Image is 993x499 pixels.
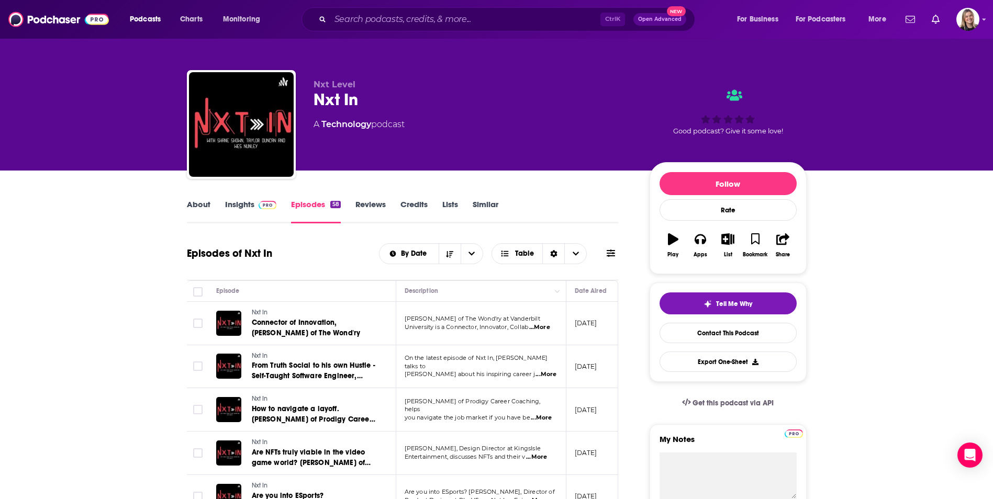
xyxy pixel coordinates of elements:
[259,201,277,209] img: Podchaser Pro
[252,404,375,434] span: How to navigate a layoff. [PERSON_NAME] of Prodigy Career Coaching
[531,414,552,422] span: ...More
[173,11,209,28] a: Charts
[193,361,203,371] span: Toggle select row
[252,361,375,391] span: From Truth Social to his own Hustle - Self-Taught Software Engineer, [PERSON_NAME] - Nxt In S3 E2
[314,80,355,89] span: Nxt Level
[405,323,529,331] span: University is a Connector, Innovator, Collab
[796,12,846,27] span: For Podcasters
[789,11,861,28] button: open menu
[714,226,741,264] button: List
[526,453,547,461] span: ...More
[769,226,796,264] button: Share
[742,226,769,264] button: Bookmark
[187,247,272,260] h1: Episodes of Nxt In
[321,119,371,129] a: Technology
[405,370,535,378] span: [PERSON_NAME] about his inspiring career j
[330,11,600,28] input: Search podcasts, credits, & more...
[355,199,386,223] a: Reviews
[401,250,430,257] span: By Date
[660,292,797,314] button: tell me why sparkleTell Me Why
[956,8,979,31] img: User Profile
[405,354,548,370] span: On the latest episode of Nxt In, [PERSON_NAME] talks to
[223,12,260,27] span: Monitoring
[193,405,203,414] span: Toggle select row
[252,317,377,338] a: Connector of Innovation, [PERSON_NAME] of The Wond'ry
[650,80,807,144] div: Good podcast? Give it some love!
[405,445,541,452] span: [PERSON_NAME], Design Director at KingsIsle
[405,315,540,322] span: [PERSON_NAME] of The Wond'ry at Vanderbilt
[405,453,526,460] span: Entertainment, discusses NFTs and their v
[694,252,707,258] div: Apps
[638,17,682,22] span: Open Advanced
[473,199,498,223] a: Similar
[716,300,752,308] span: Tell Me Why
[8,9,109,29] img: Podchaser - Follow, Share and Rate Podcasts
[575,319,597,327] p: [DATE]
[861,11,899,28] button: open menu
[405,285,438,297] div: Description
[542,244,564,264] div: Sort Direction
[252,318,361,337] span: Connector of Innovation, [PERSON_NAME] of The Wond'ry
[704,300,712,308] img: tell me why sparkle
[724,252,732,258] div: List
[660,172,797,195] button: Follow
[956,8,979,31] button: Show profile menu
[575,285,607,297] div: Date Aired
[660,323,797,343] a: Contact This Podcast
[216,285,240,297] div: Episode
[551,285,564,298] button: Column Actions
[529,323,550,332] span: ...More
[122,11,174,28] button: open menu
[314,118,405,131] div: A podcast
[957,443,983,468] div: Open Intercom Messenger
[252,447,377,468] a: Are NFTs truly viable in the video game world? [PERSON_NAME] of KingsIsle Entertainment
[492,243,587,264] button: Choose View
[785,428,803,438] a: Pro website
[252,309,268,316] span: Nxt In
[928,10,944,28] a: Show notifications dropdown
[252,438,268,446] span: Nxt In
[667,6,686,16] span: New
[673,127,783,135] span: Good podcast? Give it some love!
[400,199,428,223] a: Credits
[776,252,790,258] div: Share
[442,199,458,223] a: Lists
[737,12,778,27] span: For Business
[785,429,803,438] img: Podchaser Pro
[216,11,274,28] button: open menu
[730,11,791,28] button: open menu
[193,319,203,328] span: Toggle select row
[252,448,371,478] span: Are NFTs truly viable in the video game world? [PERSON_NAME] of KingsIsle Entertainment
[660,351,797,372] button: Export One-Sheet
[252,481,377,491] a: Nxt In
[130,12,161,27] span: Podcasts
[687,226,714,264] button: Apps
[674,390,783,416] a: Get this podcast via API
[743,252,767,258] div: Bookmark
[405,488,555,495] span: Are you into ESports? [PERSON_NAME], Director of
[252,482,268,489] span: Nxt In
[189,72,294,177] img: Nxt In
[291,199,340,223] a: Episodes58
[379,243,483,264] h2: Choose List sort
[575,362,597,371] p: [DATE]
[252,404,377,425] a: How to navigate a layoff. [PERSON_NAME] of Prodigy Career Coaching
[901,10,919,28] a: Show notifications dropdown
[667,252,678,258] div: Play
[380,250,439,257] button: open menu
[633,13,686,26] button: Open AdvancedNew
[252,352,268,359] span: Nxt In
[252,395,268,402] span: Nxt In
[515,250,534,257] span: Table
[693,399,774,407] span: Get this podcast via API
[600,13,625,26] span: Ctrl K
[180,12,203,27] span: Charts
[660,226,687,264] button: Play
[405,398,541,413] span: [PERSON_NAME] of Prodigy Career Coaching, helps
[535,370,556,379] span: ...More
[187,199,210,223] a: About
[252,308,377,317] a: Nxt In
